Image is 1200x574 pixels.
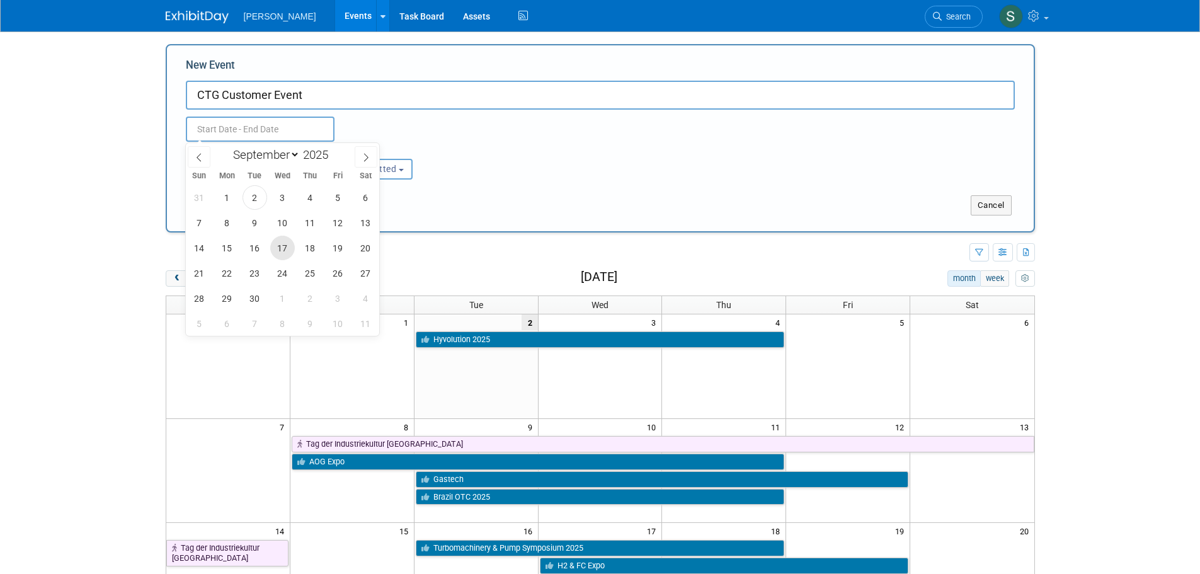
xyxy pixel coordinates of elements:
[925,6,983,28] a: Search
[186,81,1015,110] input: Name of Trade Show / Conference
[540,558,909,574] a: H2 & FC Expo
[843,300,853,310] span: Fri
[522,523,538,539] span: 16
[416,331,785,348] a: Hyvolution 2025
[270,261,295,285] span: September 24, 2025
[326,286,350,311] span: October 3, 2025
[646,419,661,435] span: 10
[186,58,235,77] label: New Event
[243,311,267,336] span: October 7, 2025
[898,314,910,330] span: 5
[351,172,379,180] span: Sat
[324,172,351,180] span: Fri
[894,523,910,539] span: 19
[326,210,350,235] span: September 12, 2025
[244,11,316,21] span: [PERSON_NAME]
[187,210,212,235] span: September 7, 2025
[1019,419,1034,435] span: 13
[187,286,212,311] span: September 28, 2025
[298,311,323,336] span: October 9, 2025
[298,185,323,210] span: September 4, 2025
[527,419,538,435] span: 9
[770,523,786,539] span: 18
[215,236,239,260] span: September 15, 2025
[416,540,785,556] a: Turbomachinery & Pump Symposium 2025
[296,172,324,180] span: Thu
[416,489,785,505] a: Brazil OTC 2025
[215,311,239,336] span: October 6, 2025
[274,523,290,539] span: 14
[270,286,295,311] span: October 1, 2025
[353,286,378,311] span: October 4, 2025
[353,261,378,285] span: September 27, 2025
[186,172,214,180] span: Sun
[326,311,350,336] span: October 10, 2025
[292,454,784,470] a: AOG Expo
[243,236,267,260] span: September 16, 2025
[522,314,538,330] span: 2
[298,210,323,235] span: September 11, 2025
[403,419,414,435] span: 8
[947,270,981,287] button: month
[215,261,239,285] span: September 22, 2025
[243,185,267,210] span: September 2, 2025
[469,300,483,310] span: Tue
[353,236,378,260] span: September 20, 2025
[187,185,212,210] span: August 31, 2025
[292,436,1034,452] a: Tag der Industriekultur [GEOGRAPHIC_DATA]
[966,300,979,310] span: Sat
[187,311,212,336] span: October 5, 2025
[353,185,378,210] span: September 6, 2025
[327,142,449,158] div: Participation:
[398,523,414,539] span: 15
[213,172,241,180] span: Mon
[353,210,378,235] span: September 13, 2025
[215,286,239,311] span: September 29, 2025
[591,300,609,310] span: Wed
[1023,314,1034,330] span: 6
[268,172,296,180] span: Wed
[980,270,1009,287] button: week
[298,236,323,260] span: September 18, 2025
[1019,523,1034,539] span: 20
[186,117,334,142] input: Start Date - End Date
[187,236,212,260] span: September 14, 2025
[326,236,350,260] span: September 19, 2025
[942,12,971,21] span: Search
[403,314,414,330] span: 1
[270,311,295,336] span: October 8, 2025
[166,270,189,287] button: prev
[971,195,1012,215] button: Cancel
[243,210,267,235] span: September 9, 2025
[770,419,786,435] span: 11
[243,261,267,285] span: September 23, 2025
[416,471,908,488] a: Gastech
[215,210,239,235] span: September 8, 2025
[186,142,308,158] div: Attendance / Format:
[215,185,239,210] span: September 1, 2025
[326,185,350,210] span: September 5, 2025
[646,523,661,539] span: 17
[300,147,338,162] input: Year
[1015,270,1034,287] button: myCustomButton
[353,311,378,336] span: October 11, 2025
[187,261,212,285] span: September 21, 2025
[227,147,300,163] select: Month
[716,300,731,310] span: Thu
[326,261,350,285] span: September 26, 2025
[298,286,323,311] span: October 2, 2025
[774,314,786,330] span: 4
[894,419,910,435] span: 12
[581,270,617,284] h2: [DATE]
[241,172,268,180] span: Tue
[1021,275,1029,283] i: Personalize Calendar
[999,4,1023,28] img: Skye Tuinei
[270,210,295,235] span: September 10, 2025
[166,540,289,566] a: Tag der Industriekultur [GEOGRAPHIC_DATA]
[270,236,295,260] span: September 17, 2025
[298,261,323,285] span: September 25, 2025
[270,185,295,210] span: September 3, 2025
[243,286,267,311] span: September 30, 2025
[278,419,290,435] span: 7
[650,314,661,330] span: 3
